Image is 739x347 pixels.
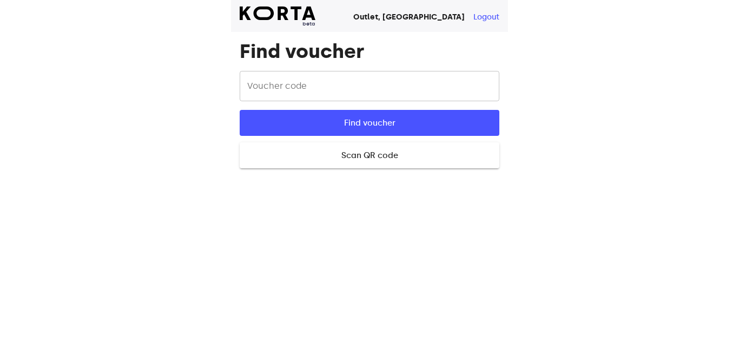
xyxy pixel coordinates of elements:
span: Scan QR code [257,148,482,162]
img: Korta [240,6,315,20]
span: beta [240,20,315,28]
strong: Outlet, [GEOGRAPHIC_DATA] [353,12,465,22]
h1: Find voucher [240,41,499,62]
button: Logout [473,12,499,23]
span: Find voucher [257,116,482,130]
button: Find voucher [240,110,499,136]
button: Scan QR code [240,142,499,168]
